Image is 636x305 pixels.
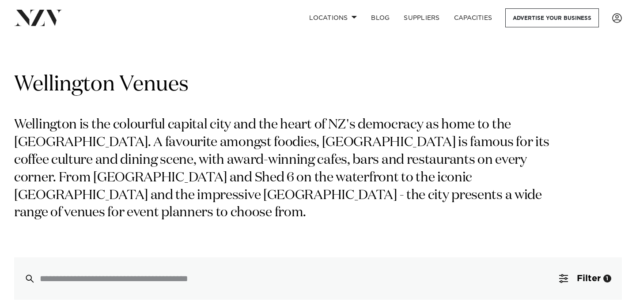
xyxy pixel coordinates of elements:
p: Wellington is the colourful capital city and the heart of NZ's democracy as home to the [GEOGRAPH... [14,117,560,222]
img: nzv-logo.png [14,10,62,26]
button: Filter1 [549,257,622,300]
a: Capacities [447,8,500,27]
a: SUPPLIERS [397,8,447,27]
a: Advertise your business [505,8,599,27]
span: Filter [577,274,601,283]
h1: Wellington Venues [14,71,622,99]
a: Locations [302,8,364,27]
div: 1 [603,275,611,282]
a: BLOG [364,8,397,27]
